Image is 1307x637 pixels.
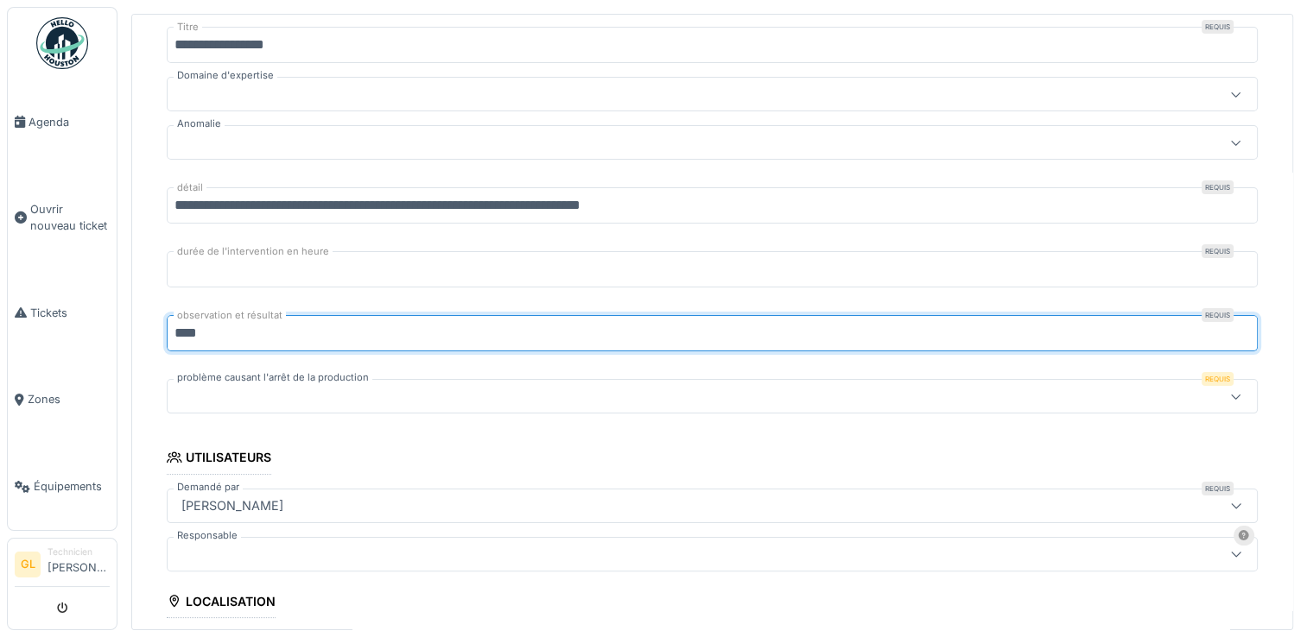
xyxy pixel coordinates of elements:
div: Utilisateurs [167,445,271,474]
div: Requis [1202,244,1234,258]
div: Requis [1202,308,1234,322]
label: Responsable [174,528,241,543]
span: Agenda [29,114,110,130]
a: Ouvrir nouveau ticket [8,166,117,269]
label: Demandé par [174,480,243,495]
span: Zones [28,391,110,407]
div: [PERSON_NAME] [174,496,290,515]
a: GL Technicien[PERSON_NAME] [15,546,110,587]
label: Domaine d'expertise [174,68,277,83]
span: Ouvrir nouveau ticket [30,201,110,234]
li: [PERSON_NAME] [48,546,110,583]
a: Équipements [8,443,117,530]
img: Badge_color-CXgf-gQk.svg [36,17,88,69]
label: durée de l'intervention en heure [174,244,333,259]
a: Tickets [8,269,117,356]
div: Localisation [167,589,276,618]
div: Requis [1202,180,1234,194]
div: Technicien [48,546,110,558]
label: problème causant l'arrêt de la production [174,370,372,385]
label: détail [174,180,206,195]
label: observation et résultat [174,308,286,323]
li: GL [15,552,41,577]
span: Tickets [30,305,110,321]
div: Requis [1202,482,1234,495]
a: Zones [8,356,117,444]
div: Requis [1202,20,1234,34]
label: Titre [174,20,202,35]
span: Équipements [34,478,110,495]
label: Anomalie [174,117,225,131]
a: Agenda [8,79,117,166]
div: Requis [1202,372,1234,386]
